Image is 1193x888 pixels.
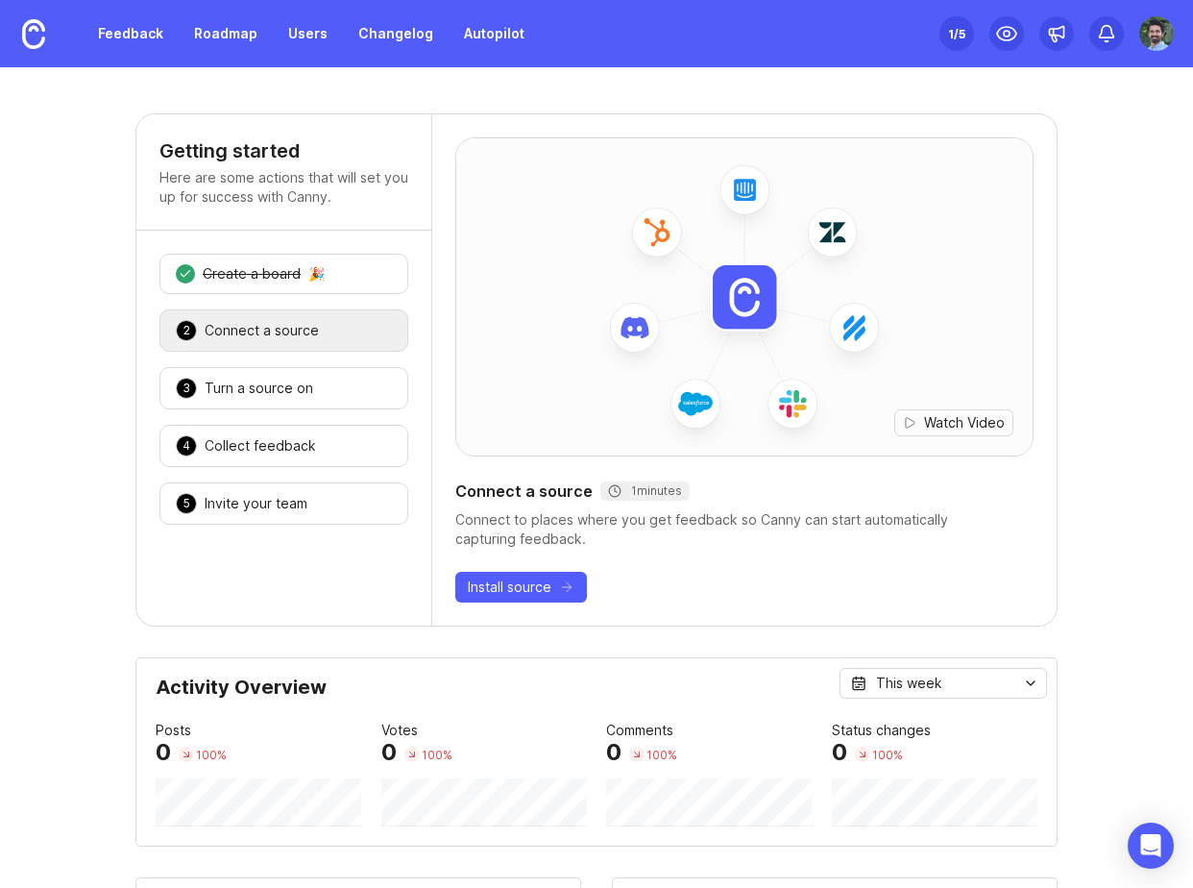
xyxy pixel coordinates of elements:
div: Invite your team [205,494,307,513]
img: Rishin Banker [1139,16,1174,51]
svg: toggle icon [1015,676,1046,691]
div: 1 minutes [608,483,682,499]
div: 3 [176,378,197,399]
div: 0 [381,741,397,764]
button: Watch Video [894,409,1013,436]
div: 2 [176,320,197,341]
a: Changelog [347,16,445,51]
div: Create a board [203,264,301,284]
div: Turn a source on [205,379,313,398]
span: Install source [468,578,551,597]
span: Watch Video [924,413,1005,432]
div: 100 % [872,747,903,763]
div: Collect feedback [205,436,316,456]
div: Connect a source [205,321,319,340]
p: Here are some actions that will set you up for success with Canny. [159,168,408,207]
div: 5 [176,493,197,514]
div: 0 [606,741,621,764]
a: Users [277,16,339,51]
a: Autopilot [452,16,536,51]
a: Roadmap [183,16,269,51]
div: Activity Overview [156,678,1037,712]
div: 🎉 [308,267,325,281]
div: Connect to places where you get feedback so Canny can start automatically capturing feedback. [455,510,1034,549]
div: Open Intercom Messenger [1128,823,1174,869]
div: 0 [156,741,171,764]
button: 1/5 [939,16,974,51]
div: Comments [606,720,673,741]
div: Status changes [832,720,931,741]
button: Install source [455,572,587,603]
h4: Getting started [159,137,408,164]
img: installed-source-hero-8cc2ac6e746a3ed68ab1d0118ebd9805.png [456,124,1033,470]
div: This week [876,673,942,694]
div: 4 [176,435,197,456]
div: 100 % [422,747,452,763]
div: 100 % [646,747,677,763]
a: Feedback [86,16,175,51]
div: Votes [381,720,418,741]
div: Posts [156,720,191,741]
div: 1 /5 [948,20,965,47]
div: Connect a source [455,480,1034,503]
div: 100 % [196,747,227,763]
div: 0 [832,741,847,764]
img: Canny Home [22,19,45,49]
